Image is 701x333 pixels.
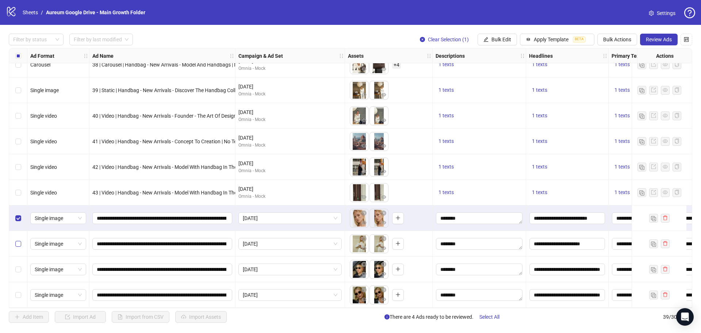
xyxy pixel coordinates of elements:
[529,263,605,276] div: Edit values
[395,241,401,246] span: plus
[21,8,39,16] a: Sheets
[348,52,364,60] strong: Assets
[350,209,368,227] div: Asset 1
[438,189,454,195] span: 1 texts
[243,290,337,300] span: September 2025
[649,239,658,248] button: Duplicate
[350,132,368,151] img: Asset 1
[344,53,349,58] span: holder
[395,292,401,297] span: plus
[45,8,147,16] a: Aureum Google Drive - Main Growth Folder
[640,34,678,45] button: Review Ads
[651,139,656,144] span: export
[92,139,318,144] span: 41 | Video | Handbag - New Arrivals - Concept To Creation | No Text Overlay | PLP - Handbags | [D...
[436,163,457,171] button: 1 texts
[361,297,367,302] span: eye
[438,164,454,170] span: 1 texts
[9,103,27,129] div: Select row 32
[379,193,388,202] button: Preview
[426,53,432,58] span: holder
[83,53,88,58] span: holder
[379,65,388,74] button: Preview
[637,111,646,120] button: Duplicate
[381,118,386,123] span: eye
[392,264,404,275] button: Add
[361,287,367,292] span: close-circle
[238,108,342,116] div: [DATE]
[379,260,388,269] button: Delete
[663,313,692,321] span: 39 / 300 items
[663,113,668,118] span: eye
[381,287,386,292] span: close-circle
[614,164,630,170] span: 1 texts
[30,113,57,119] span: Single video
[637,163,646,171] button: Duplicate
[361,169,367,174] span: eye
[614,87,630,93] span: 1 texts
[350,81,368,99] img: Asset 1
[381,143,386,148] span: eye
[637,137,646,146] button: Duplicate
[392,289,404,301] button: Add
[379,244,388,253] button: Preview
[651,164,656,169] span: export
[438,113,454,118] span: 1 texts
[379,209,388,218] button: Delete
[92,62,328,68] span: 38 | Carousel | Handbag - New Arrivals - Model And Handbags | No Text Overlay | PLP - Handbags | ...
[532,113,547,118] span: 1 texts
[436,212,523,224] div: Edit values
[474,311,505,323] button: Select All
[9,129,27,154] div: Select row 33
[395,266,401,272] span: plus
[684,7,695,18] span: question-circle
[384,311,505,323] span: There are 4 Ads ready to be reviewed.
[612,52,644,60] strong: Primary Texts
[414,34,475,45] button: Clear Selection (1)
[9,49,27,63] div: Select all rows
[30,62,50,68] span: Carousel
[676,308,694,326] div: Open Intercom Messenger
[663,164,668,169] span: eye
[350,183,368,202] img: Asset 1
[684,37,689,42] span: control
[483,37,489,42] span: edit
[606,49,608,63] div: Resize Headlines column
[92,113,395,119] span: 40 | Video | Handbag - New Arrivals - Founder - The Art Of Design - Designing Our First Handbag |...
[350,260,368,279] div: Asset 1
[370,209,388,227] div: Asset 2
[612,86,633,95] button: 1 texts
[379,270,388,279] button: Preview
[9,311,49,323] button: Add Item
[112,311,169,323] button: Import from CSV
[436,60,457,69] button: 1 texts
[529,86,550,95] button: 1 texts
[35,213,82,224] span: Single image
[436,188,457,197] button: 1 texts
[379,142,388,151] button: Preview
[612,188,633,197] button: 1 texts
[350,56,368,74] img: Asset 1
[238,167,342,174] div: Omnia - Mock
[370,235,388,253] img: Asset 2
[9,231,27,257] div: Select row 37
[432,53,437,58] span: holder
[370,260,388,279] img: Asset 2
[92,190,350,196] span: 43 | Video | Handbag - New Arrivals - Model With Handbag In The City v2 | No Text Overlay | PLP -...
[350,235,368,253] div: Asset 1
[379,235,388,243] button: Delete
[370,158,388,176] img: Asset 2
[436,238,523,250] div: Edit values
[350,107,368,125] img: Asset 1
[243,238,337,249] span: September 2025
[238,65,342,72] div: Omnia - Mock
[360,244,368,253] button: Preview
[384,314,390,319] span: info-circle
[360,286,368,295] button: Delete
[532,189,547,195] span: 1 texts
[370,56,388,74] img: Asset 2
[532,138,547,144] span: 1 texts
[360,260,368,269] button: Delete
[529,111,550,120] button: 1 texts
[360,116,368,125] button: Preview
[663,190,668,195] span: eye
